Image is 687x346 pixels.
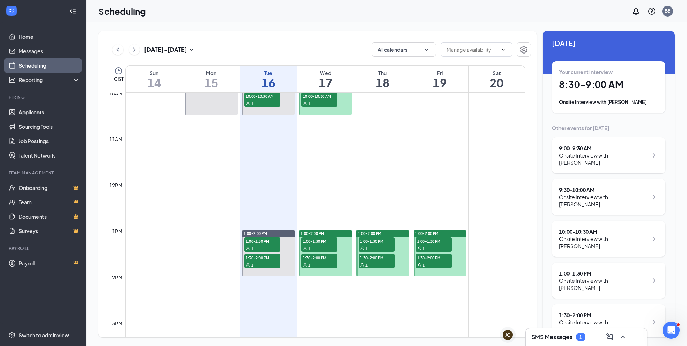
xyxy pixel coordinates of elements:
span: 1 [251,246,253,251]
div: Onsite Interview with [PERSON_NAME] [559,277,648,291]
svg: Minimize [631,333,640,341]
a: September 17, 2025 [297,66,354,92]
span: 1:30-2:00 PM [416,254,452,261]
a: Job Postings [19,134,80,148]
svg: Clock [114,67,123,75]
div: Onsite Interview with [PERSON_NAME] [559,152,648,166]
svg: ChevronRight [131,45,138,54]
a: Scheduling [19,58,80,73]
iframe: Intercom live chat [663,322,680,339]
span: 1:30-2:00 PM [301,254,337,261]
h3: [DATE] - [DATE] [144,46,187,54]
div: Onsite Interview with [PERSON_NAME] [559,235,648,250]
h1: 16 [240,77,297,89]
svg: Collapse [69,8,77,15]
div: 9:30 - 10:00 AM [559,186,648,194]
svg: QuestionInfo [647,7,656,15]
span: 1 [308,263,310,268]
a: September 19, 2025 [411,66,468,92]
h1: 20 [469,77,525,89]
a: Messages [19,44,80,58]
button: ChevronLeft [112,44,123,55]
h1: 17 [297,77,354,89]
svg: ChevronRight [650,151,658,160]
a: September 16, 2025 [240,66,297,92]
svg: Settings [520,45,528,54]
svg: User [360,263,364,267]
h3: SMS Messages [531,333,572,341]
div: 9:00 - 9:30 AM [559,145,648,152]
h1: 19 [411,77,468,89]
h1: 8:30 - 9:00 AM [559,78,658,91]
span: 1 [423,263,425,268]
button: Settings [517,42,531,57]
svg: User [417,263,421,267]
div: 10:00 - 10:30 AM [559,228,648,235]
div: 2pm [111,273,124,281]
a: DocumentsCrown [19,209,80,224]
svg: User [303,101,307,106]
a: TeamCrown [19,195,80,209]
svg: User [246,246,250,251]
div: 3pm [111,319,124,327]
div: Thu [354,69,411,77]
div: BB [665,8,670,14]
div: Your current interview [559,68,658,76]
div: Switch to admin view [19,332,69,339]
div: 1pm [111,227,124,235]
div: Wed [297,69,354,77]
svg: Analysis [9,76,16,83]
div: Onsite Interview with [PERSON_NAME] [559,194,648,208]
button: ChevronRight [129,44,140,55]
span: 1 [423,246,425,251]
span: 1:00-1:30 PM [416,237,452,245]
div: Onsite Interview with [PERSON_NAME][DATE] [559,319,648,333]
span: 1 [308,246,310,251]
svg: ChevronRight [650,193,658,201]
a: Applicants [19,105,80,119]
a: Sourcing Tools [19,119,80,134]
span: 1:00-1:30 PM [301,237,337,245]
svg: ChevronRight [650,235,658,243]
svg: User [246,263,250,267]
span: 1:00-2:00 PM [301,231,324,236]
span: 1 [251,263,253,268]
svg: User [360,246,364,251]
div: Tue [240,69,297,77]
span: 10:00-10:30 AM [301,92,337,100]
a: OnboardingCrown [19,181,80,195]
div: Sat [469,69,525,77]
h1: 14 [126,77,183,89]
button: Minimize [630,331,641,343]
svg: ChevronRight [650,318,658,327]
div: Onsite Interview with [PERSON_NAME] [559,99,658,106]
a: SurveysCrown [19,224,80,238]
div: Reporting [19,76,80,83]
div: 1:00 - 1:30 PM [559,270,648,277]
h1: 18 [354,77,411,89]
a: September 14, 2025 [126,66,183,92]
svg: ChevronDown [501,47,506,53]
span: 1:00-2:00 PM [244,231,267,236]
a: September 20, 2025 [469,66,525,92]
a: Talent Network [19,148,80,163]
div: Team Management [9,170,79,176]
svg: ChevronRight [650,276,658,285]
svg: User [417,246,421,251]
div: Payroll [9,245,79,251]
a: September 18, 2025 [354,66,411,92]
a: PayrollCrown [19,256,80,270]
svg: ComposeMessage [605,333,614,341]
svg: User [246,101,250,106]
div: 10am [108,89,124,97]
a: September 15, 2025 [183,66,240,92]
span: 1 [365,246,368,251]
button: ComposeMessage [604,331,615,343]
svg: User [303,263,307,267]
div: Sun [126,69,183,77]
span: CST [114,75,124,82]
span: 1 [251,101,253,106]
a: Home [19,29,80,44]
div: Other events for [DATE] [552,124,665,132]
